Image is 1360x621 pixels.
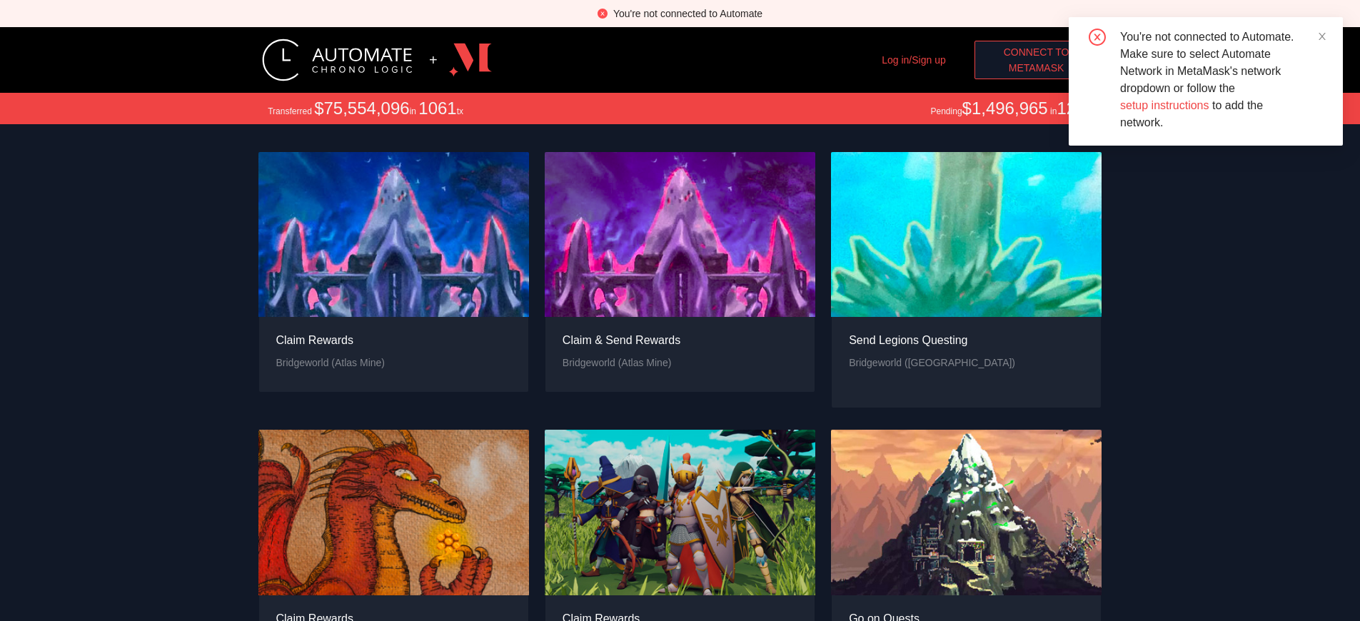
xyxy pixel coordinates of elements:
span: You're not connected to Automate. Make sure to select Automate Network in MetaMask's network drop... [1120,31,1294,128]
div: Bridgeworld (Atlas Mine) [276,355,386,370]
span: 1061 [418,99,456,118]
img: Claim & Send Rewards [545,152,815,317]
img: Claim Rewards [258,152,529,317]
a: Log in/Sign up [882,54,946,66]
span: 127 [1057,99,1085,118]
img: logo [449,39,492,81]
span: $1,496,965 [962,99,1048,118]
span: close [1317,31,1327,41]
div: Claim Rewards [276,331,386,349]
div: Bridgeworld (Atlas Mine) [563,355,680,370]
div: Send Legions Questing [849,331,1015,349]
div: Transferred in tx [268,99,463,118]
img: Claim Rewards [545,430,815,595]
span: close-circle [598,9,608,19]
img: Go on Quests [831,430,1102,595]
img: logo [262,39,413,81]
img: Send Legions Questing [831,152,1102,317]
span: MetaMask [1009,60,1064,76]
a: setup instructions [1120,99,1209,111]
div: Bridgeworld ([GEOGRAPHIC_DATA]) [849,355,1015,370]
span: close-circle [1089,29,1106,49]
div: Claim & Send Rewards [563,331,680,349]
button: Connect toMetaMask [974,41,1099,79]
div: Pending in tx [931,99,1092,118]
div: You're not connected to Automate [613,6,762,21]
img: Claim Rewards [258,430,529,595]
span: $75,554,096 [314,99,409,118]
div: + [429,52,438,69]
span: Connect to [1004,44,1069,60]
